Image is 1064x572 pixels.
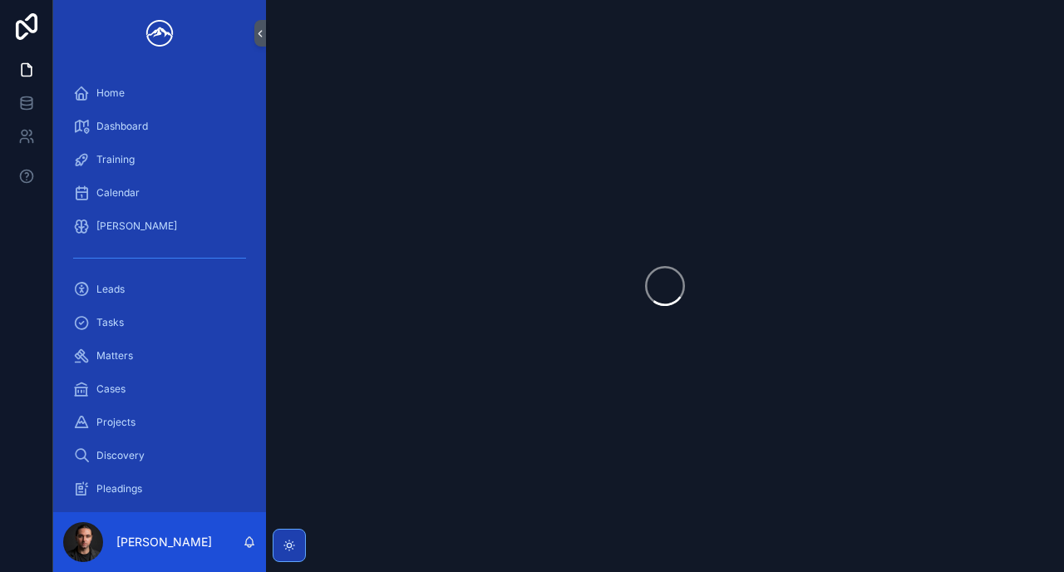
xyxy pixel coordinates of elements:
span: [PERSON_NAME] [96,219,177,233]
a: Training [63,145,256,175]
p: [PERSON_NAME] [116,534,212,550]
span: Matters [96,349,133,362]
span: Calendar [96,186,140,200]
a: Matters [63,341,256,371]
a: Home [63,78,256,108]
span: Pleadings [96,482,142,496]
a: Leads [63,274,256,304]
a: Projects [63,407,256,437]
div: scrollable content [53,67,266,512]
a: Discovery [63,441,256,471]
a: Cases [63,374,256,404]
span: Dashboard [96,120,148,133]
span: Training [96,153,135,166]
span: Cases [96,382,126,396]
span: Leads [96,283,125,296]
span: Discovery [96,449,145,462]
span: Projects [96,416,135,429]
a: [PERSON_NAME] [63,211,256,241]
span: Home [96,86,125,100]
a: Tasks [63,308,256,338]
img: App logo [140,20,180,47]
a: Pleadings [63,474,256,504]
a: Calendar [63,178,256,208]
a: Dashboard [63,111,256,141]
span: Tasks [96,316,124,329]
